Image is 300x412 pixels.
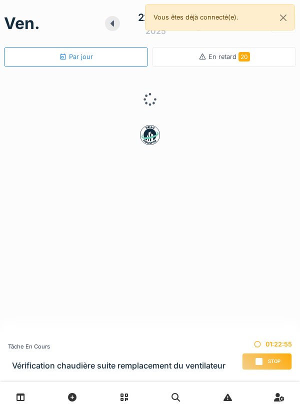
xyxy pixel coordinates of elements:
[272,4,294,31] button: Close
[4,14,40,33] h1: ven.
[12,361,225,370] h3: Vérification chaudière suite remplacement du ventilateur
[242,339,292,349] div: 01:22:55
[59,52,93,61] div: Par jour
[140,125,160,145] img: badge-BVDL4wpA.svg
[145,4,295,30] div: Vous êtes déjà connecté(e).
[268,358,280,365] span: Stop
[138,10,173,25] div: 22 août
[145,25,166,37] div: 2025
[208,53,250,60] span: En retard
[238,52,250,61] span: 20
[8,342,225,351] div: Tâche en cours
